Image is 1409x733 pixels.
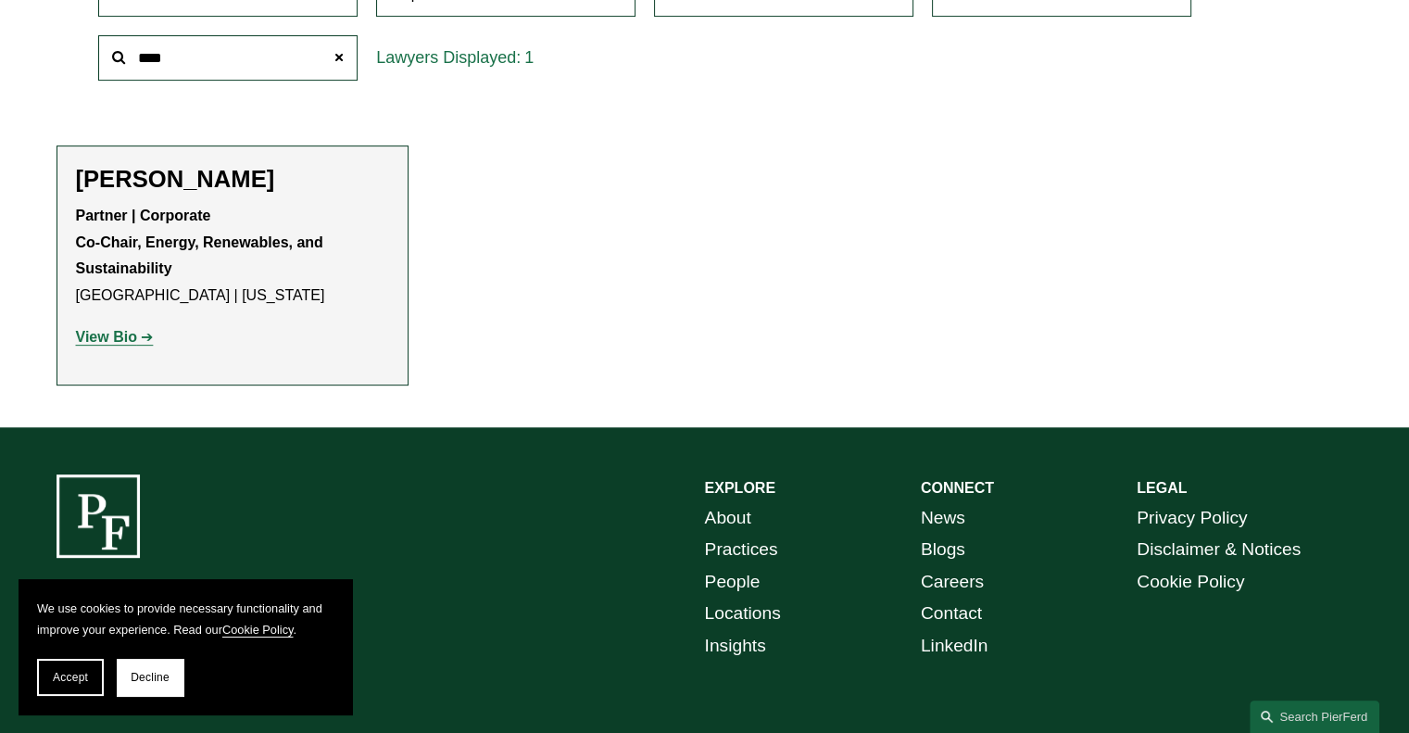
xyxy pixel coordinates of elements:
[921,502,965,535] a: News
[1137,534,1301,566] a: Disclaimer & Notices
[921,598,982,630] a: Contact
[76,208,211,223] strong: Partner | Corporate
[76,234,328,277] strong: Co-Chair, Energy, Renewables, and Sustainability
[1250,701,1379,733] a: Search this site
[705,480,775,496] strong: EXPLORE
[1137,480,1187,496] strong: LEGAL
[705,598,781,630] a: Locations
[705,502,751,535] a: About
[921,480,994,496] strong: CONNECT
[705,566,761,599] a: People
[76,329,154,345] a: View Bio
[524,48,534,67] span: 1
[1137,502,1247,535] a: Privacy Policy
[131,671,170,684] span: Decline
[222,623,294,637] a: Cookie Policy
[53,671,88,684] span: Accept
[37,598,333,640] p: We use cookies to provide necessary functionality and improve your experience. Read our .
[921,534,965,566] a: Blogs
[76,165,389,194] h2: [PERSON_NAME]
[76,329,137,345] strong: View Bio
[705,630,766,663] a: Insights
[117,659,183,696] button: Decline
[921,630,988,663] a: LinkedIn
[19,579,352,714] section: Cookie banner
[76,203,389,310] p: [GEOGRAPHIC_DATA] | [US_STATE]
[1137,566,1244,599] a: Cookie Policy
[921,566,984,599] a: Careers
[705,534,778,566] a: Practices
[37,659,104,696] button: Accept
